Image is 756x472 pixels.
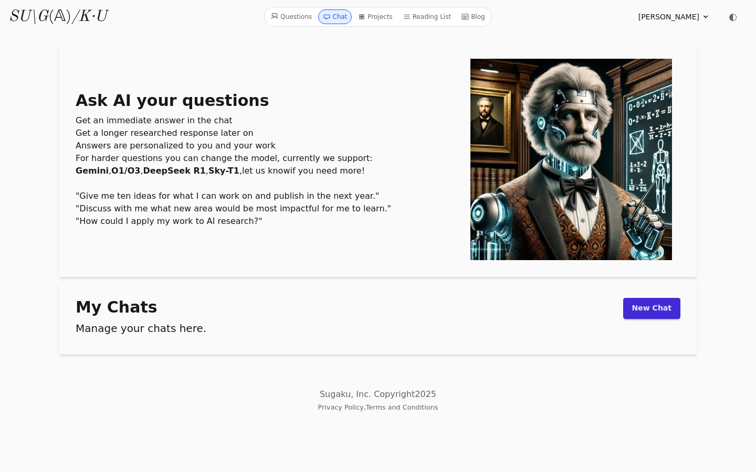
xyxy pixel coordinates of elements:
[638,12,699,22] span: [PERSON_NAME]
[76,298,206,317] h1: My Chats
[638,12,710,22] summary: [PERSON_NAME]
[729,12,737,22] span: ◐
[76,140,470,152] li: Answers are personalized to you and your work
[242,166,290,176] a: let us know
[76,321,206,336] h2: Manage your chats here.
[8,9,48,25] i: SU\G
[71,9,107,25] i: /K·U
[318,403,364,411] a: Privacy Policy
[76,127,470,140] li: Get a longer researched response later on
[76,190,470,202] li: "Give me ten ideas for what I can work on and publish in the next year."
[623,298,680,319] a: New Chat
[76,91,470,110] h1: Ask AI your questions
[76,165,470,177] li: , , , , if you need more!
[143,166,206,176] b: DeepSeek R1
[8,7,107,26] a: SU\G(𝔸)/K·U
[208,166,239,176] b: Sky-T1
[354,9,396,24] a: Projects
[722,6,743,27] button: ◐
[76,166,109,176] b: Gemini
[399,9,456,24] a: Reading List
[111,166,140,176] b: O1/O3
[76,152,470,165] li: For harder questions you can change the model, currently we support:
[76,202,470,215] li: "Discuss with me what new area would be most impactful for me to learn."
[318,403,438,411] small: ,
[366,403,438,411] a: Terms and Conditions
[470,59,672,260] img: Chat Logo
[415,389,436,399] span: 2025
[76,215,470,228] li: "How could I apply my work to AI research?"
[76,114,470,127] li: Get an immediate answer in the chat
[267,9,316,24] a: Questions
[318,9,352,24] a: Chat
[457,9,489,24] a: Blog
